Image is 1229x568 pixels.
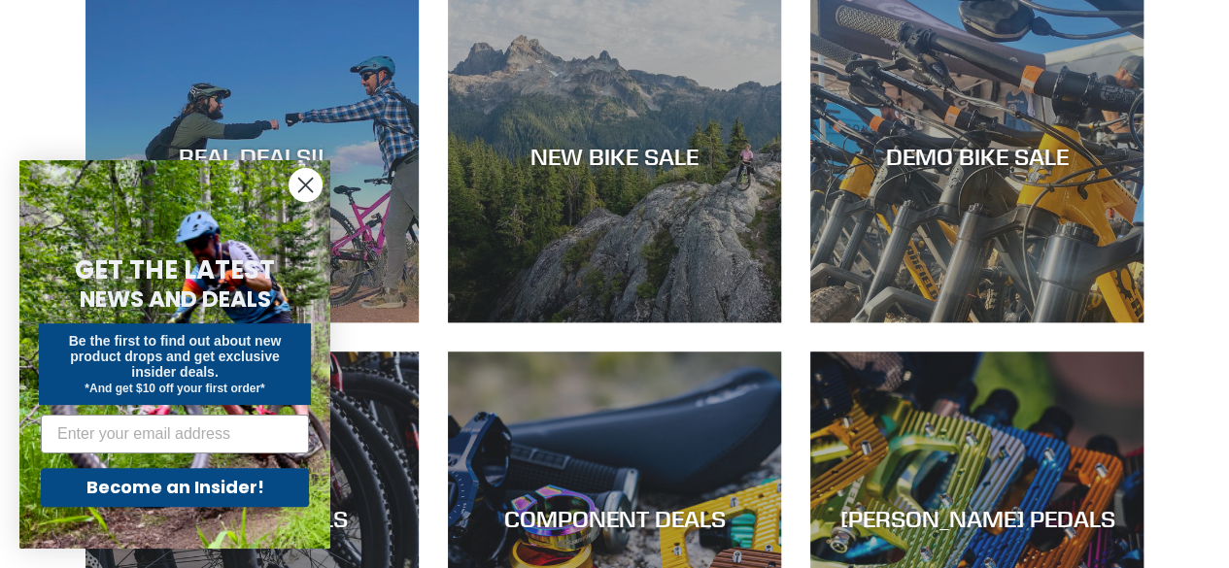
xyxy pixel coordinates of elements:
[80,284,271,315] span: NEWS AND DEALS
[85,382,264,395] span: *And get $10 off your first order*
[41,415,309,453] input: Enter your email address
[448,142,781,170] div: NEW BIKE SALE
[810,505,1144,533] div: [PERSON_NAME] PEDALS
[810,142,1144,170] div: DEMO BIKE SALE
[448,505,781,533] div: COMPONENT DEALS
[75,252,275,287] span: GET THE LATEST
[41,468,309,507] button: Become an Insider!
[69,333,282,380] span: Be the first to find out about new product drops and get exclusive insider deals.
[289,168,323,202] button: Close dialog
